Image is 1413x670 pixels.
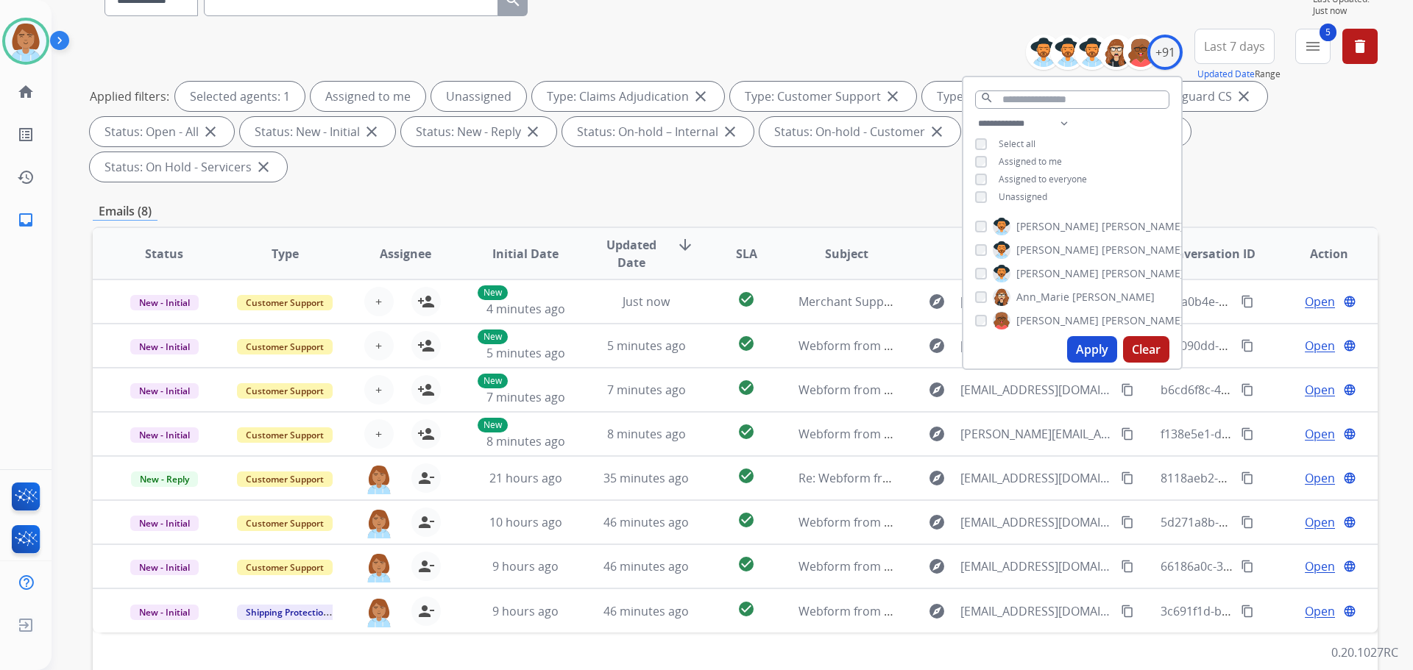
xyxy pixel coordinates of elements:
[1121,82,1267,111] div: Type: Reguard CS
[1161,603,1385,619] span: 3c691f1d-b749-4677-9798-0391c6ba2075
[1241,516,1254,529] mat-icon: content_copy
[1197,68,1281,80] span: Range
[1343,605,1356,618] mat-icon: language
[1121,560,1134,573] mat-icon: content_copy
[364,552,394,582] img: agent-avatar
[17,168,35,186] mat-icon: history
[960,381,1112,399] span: [EMAIL_ADDRESS][DOMAIN_NAME]
[603,558,689,574] span: 46 minutes ago
[1121,605,1134,618] mat-icon: content_copy
[478,418,508,432] p: New
[928,381,946,399] mat-icon: explore
[90,152,287,182] div: Status: On Hold - Servicers
[478,285,508,300] p: New
[1305,602,1335,620] span: Open
[364,507,394,538] img: agent-avatar
[486,345,565,361] span: 5 minutes ago
[375,337,382,354] span: +
[736,245,757,263] span: SLA
[603,470,689,486] span: 35 minutes ago
[272,245,299,263] span: Type
[90,117,234,146] div: Status: Open - All
[1304,38,1322,55] mat-icon: menu
[607,426,686,442] span: 8 minutes ago
[93,202,157,221] p: Emails (8)
[759,117,960,146] div: Status: On-hold - Customer
[478,329,508,344] p: New
[999,190,1047,203] span: Unassigned
[1016,313,1099,328] span: [PERSON_NAME]
[1343,471,1356,485] mat-icon: language
[999,155,1062,168] span: Assigned to me
[1241,427,1254,441] mat-icon: content_copy
[1305,469,1335,487] span: Open
[363,123,380,140] mat-icon: close
[1161,382,1382,398] span: b6cd6f8c-486d-43d3-92ed-0bf38babecf5
[1343,427,1356,441] mat-icon: language
[737,423,755,441] mat-icon: check_circle
[1067,336,1117,363] button: Apply
[1121,471,1134,485] mat-icon: content_copy
[928,469,946,487] mat-icon: explore
[17,126,35,143] mat-icon: list_alt
[175,82,305,111] div: Selected agents: 1
[5,21,46,62] img: avatar
[478,374,508,388] p: New
[922,82,1115,111] div: Type: Shipping Protection
[1295,29,1331,64] button: 5
[1343,560,1356,573] mat-icon: language
[798,293,1216,310] span: Merchant Support #659233: How would you rate the support you received?
[1016,219,1099,234] span: [PERSON_NAME]
[492,603,559,619] span: 9 hours ago
[486,433,565,449] span: 8 minutes ago
[364,419,394,449] button: +
[884,88,902,105] mat-icon: close
[1161,245,1256,263] span: Conversation ID
[1241,339,1254,352] mat-icon: content_copy
[692,88,709,105] mat-icon: close
[607,338,686,354] span: 5 minutes ago
[960,337,1112,354] span: [EMAIL_ADDRESS][DOMAIN_NAME]
[532,82,724,111] div: Type: Claims Adjudication
[798,514,1132,530] span: Webform from [EMAIL_ADDRESS][DOMAIN_NAME] on [DATE]
[17,211,35,229] mat-icon: inbox
[1343,516,1356,529] mat-icon: language
[1305,513,1335,531] span: Open
[737,600,755,618] mat-icon: check_circle
[240,117,395,146] div: Status: New - Initial
[960,557,1112,575] span: [EMAIL_ADDRESS][DOMAIN_NAME]
[1161,558,1381,574] span: 66186a0c-364f-4370-8412-15a231972fa3
[1102,313,1184,328] span: [PERSON_NAME]
[1102,266,1184,281] span: [PERSON_NAME]
[130,516,199,531] span: New - Initial
[603,514,689,530] span: 46 minutes ago
[417,602,435,620] mat-icon: person_remove
[960,293,1112,310] span: [EMAIL_ADDRESS][DOMAIN_NAME]
[237,605,338,620] span: Shipping Protection
[1204,43,1265,49] span: Last 7 days
[130,427,199,443] span: New - Initial
[90,88,169,105] p: Applied filters:
[1016,266,1099,281] span: [PERSON_NAME]
[364,596,394,627] img: agent-avatar
[1194,29,1275,64] button: Last 7 days
[1257,228,1378,279] th: Action
[737,555,755,573] mat-icon: check_circle
[524,123,542,140] mat-icon: close
[721,123,739,140] mat-icon: close
[417,381,435,399] mat-icon: person_add
[237,516,333,531] span: Customer Support
[1121,516,1134,529] mat-icon: content_copy
[486,389,565,405] span: 7 minutes ago
[1161,426,1377,442] span: f138e5e1-d7f1-4a85-9384-ab815a34cffe
[1305,293,1335,310] span: Open
[623,293,670,310] span: Just now
[1197,68,1255,80] button: Updated Date
[1313,5,1378,17] span: Just now
[237,471,333,487] span: Customer Support
[928,602,946,620] mat-icon: explore
[798,426,1223,442] span: Webform from [PERSON_NAME][EMAIL_ADDRESS][DOMAIN_NAME] on [DATE]
[798,558,1132,574] span: Webform from [EMAIL_ADDRESS][DOMAIN_NAME] on [DATE]
[603,603,689,619] span: 46 minutes ago
[928,293,946,310] mat-icon: explore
